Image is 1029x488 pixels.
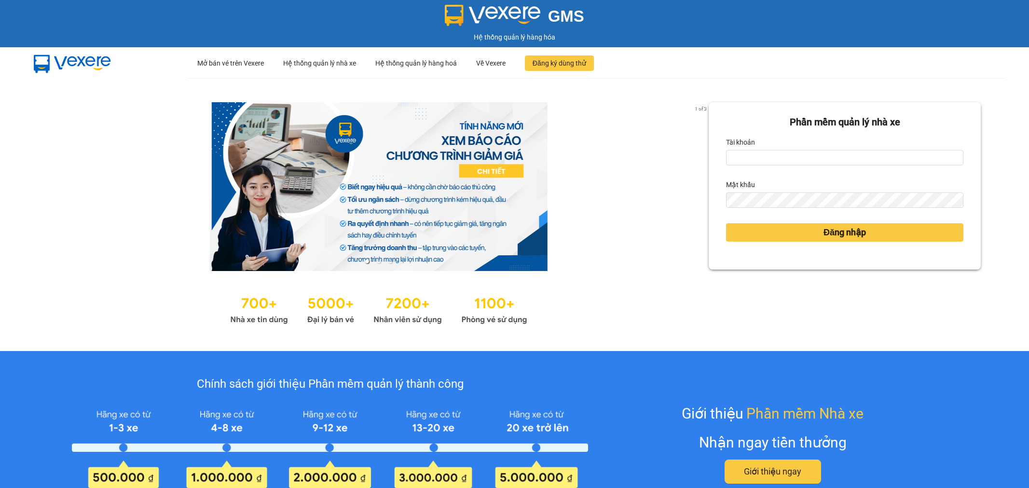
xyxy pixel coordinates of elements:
a: GMS [445,14,584,22]
img: mbUUG5Q.png [24,47,121,79]
label: Tài khoản [726,135,755,150]
div: Hệ thống quản lý hàng hóa [2,32,1027,42]
p: 1 of 3 [692,102,709,115]
div: Phần mềm quản lý nhà xe [726,115,963,130]
button: Đăng ký dùng thử [525,55,594,71]
span: Đăng ký dùng thử [533,58,586,68]
div: Mở bán vé trên Vexere [197,48,264,79]
div: Hệ thống quản lý nhà xe [283,48,356,79]
input: Mật khẩu [726,192,963,208]
img: logo 2 [445,5,540,26]
div: Giới thiệu [682,402,864,425]
span: Giới thiệu ngay [744,465,801,478]
button: Đăng nhập [726,223,963,242]
span: GMS [548,7,584,25]
input: Tài khoản [726,150,963,165]
div: Hệ thống quản lý hàng hoá [375,48,457,79]
div: Nhận ngay tiền thưởng [699,431,847,454]
div: Về Vexere [476,48,506,79]
button: Giới thiệu ngay [725,460,821,484]
label: Mật khẩu [726,177,755,192]
div: Chính sách giới thiệu Phần mềm quản lý thành công [72,375,588,393]
span: Đăng nhập [823,226,866,239]
button: previous slide / item [48,102,62,271]
li: slide item 1 [365,259,369,263]
button: next slide / item [695,102,709,271]
li: slide item 3 [388,259,392,263]
img: Statistics.png [230,290,527,327]
li: slide item 2 [377,259,381,263]
span: Phần mềm Nhà xe [746,402,864,425]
